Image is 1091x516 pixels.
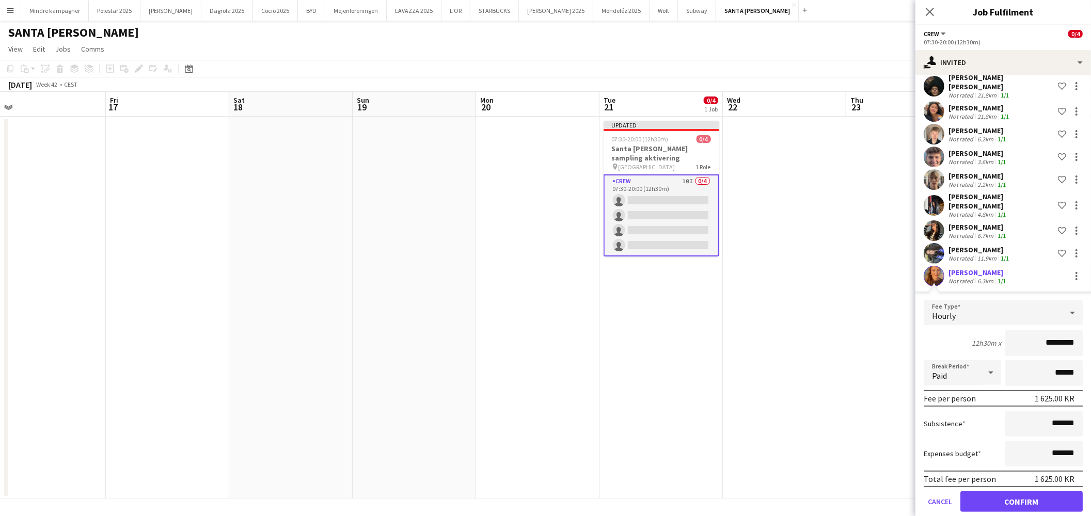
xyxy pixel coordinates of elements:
[948,126,1008,135] div: [PERSON_NAME]
[915,50,1091,75] div: Invited
[1001,112,1009,120] app-skills-label: 1/1
[948,135,975,143] div: Not rated
[470,1,519,21] button: STARBUCKS
[716,1,799,21] button: SANTA [PERSON_NAME]
[1035,474,1074,484] div: 1 625.00 KR
[975,91,999,99] div: 21.8km
[924,393,976,404] div: Fee per person
[441,1,470,21] button: L'OR
[55,44,71,54] span: Jobs
[355,101,369,113] span: 19
[704,105,718,113] div: 1 Job
[33,44,45,54] span: Edit
[140,1,201,21] button: [PERSON_NAME]
[8,44,23,54] span: View
[948,158,975,166] div: Not rated
[948,181,975,188] div: Not rated
[604,144,719,163] h3: Santa [PERSON_NAME] sampling aktivering
[1001,254,1009,262] app-skills-label: 1/1
[77,42,108,56] a: Comms
[696,163,711,171] span: 1 Role
[519,1,593,21] button: [PERSON_NAME] 2025
[604,121,719,256] app-job-card: Updated07:30-20:00 (12h30m)0/4Santa [PERSON_NAME] sampling aktivering [GEOGRAPHIC_DATA]1 RoleCrew...
[998,181,1006,188] app-skills-label: 1/1
[972,338,1001,348] div: 12h30m x
[704,96,718,104] span: 0/4
[998,232,1006,239] app-skills-label: 1/1
[89,1,140,21] button: Polestar 2025
[298,1,325,21] button: BYD
[479,101,494,113] span: 20
[253,1,298,21] button: Cocio 2025
[34,80,60,88] span: Week 42
[975,135,995,143] div: 6.2km
[998,158,1006,166] app-skills-label: 1/1
[924,38,1083,46] div: 07:30-20:00 (12h30m)
[612,135,669,143] span: 07:30-20:00 (12h30m)
[21,1,89,21] button: Mindre kampagner
[727,95,740,105] span: Wed
[678,1,716,21] button: Subway
[233,95,245,105] span: Sat
[4,42,27,56] a: View
[948,277,975,285] div: Not rated
[924,30,947,38] button: Crew
[915,5,1091,19] h3: Job Fulfilment
[924,449,981,458] label: Expenses budget
[650,1,678,21] button: Wolt
[932,370,947,381] span: Paid
[619,163,675,171] span: [GEOGRAPHIC_DATA]
[948,232,975,239] div: Not rated
[325,1,387,21] button: Mejeriforeningen
[604,121,719,129] div: Updated
[108,101,118,113] span: 17
[932,311,956,321] span: Hourly
[602,101,615,113] span: 21
[725,101,740,113] span: 22
[850,95,863,105] span: Thu
[110,95,118,105] span: Fri
[81,44,104,54] span: Comms
[948,254,975,262] div: Not rated
[480,95,494,105] span: Mon
[8,25,139,40] h1: SANTA [PERSON_NAME]
[924,30,939,38] span: Crew
[948,211,975,218] div: Not rated
[948,103,1011,112] div: [PERSON_NAME]
[948,171,1008,181] div: [PERSON_NAME]
[1001,91,1009,99] app-skills-label: 1/1
[975,181,995,188] div: 2.2km
[64,80,77,88] div: CEST
[975,232,995,239] div: 6.7km
[604,95,615,105] span: Tue
[975,211,995,218] div: 4.8km
[960,491,1083,512] button: Confirm
[387,1,441,21] button: LAVAZZA 2025
[948,149,1008,158] div: [PERSON_NAME]
[51,42,75,56] a: Jobs
[975,254,999,262] div: 11.9km
[975,112,999,120] div: 21.8km
[924,491,956,512] button: Cancel
[948,222,1008,232] div: [PERSON_NAME]
[1068,30,1083,38] span: 0/4
[357,95,369,105] span: Sun
[697,135,711,143] span: 0/4
[29,42,49,56] a: Edit
[8,79,32,90] div: [DATE]
[201,1,253,21] button: Dagrofa 2025
[924,419,966,428] label: Subsistence
[948,192,1054,211] div: [PERSON_NAME] [PERSON_NAME]
[948,91,975,99] div: Not rated
[948,73,1054,91] div: [PERSON_NAME] [PERSON_NAME]
[948,268,1008,277] div: [PERSON_NAME]
[948,245,1011,254] div: [PERSON_NAME]
[593,1,650,21] button: Mondeléz 2025
[975,158,995,166] div: 3.6km
[998,277,1006,285] app-skills-label: 1/1
[232,101,245,113] span: 18
[849,101,863,113] span: 23
[604,174,719,256] app-card-role: Crew10I0/407:30-20:00 (12h30m)
[948,112,975,120] div: Not rated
